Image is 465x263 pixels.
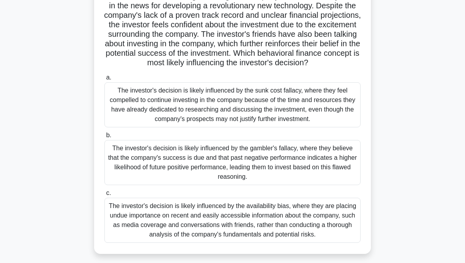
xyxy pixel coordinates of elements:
div: The investor's decision is likely influenced by the sunk cost fallacy, where they feel compelled ... [104,82,361,127]
div: The investor's decision is likely influenced by the availability bias, where they are placing und... [104,198,361,243]
span: b. [106,132,111,138]
div: The investor's decision is likely influenced by the gambler's fallacy, where they believe that th... [104,140,361,185]
span: a. [106,74,111,81]
span: c. [106,189,111,196]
